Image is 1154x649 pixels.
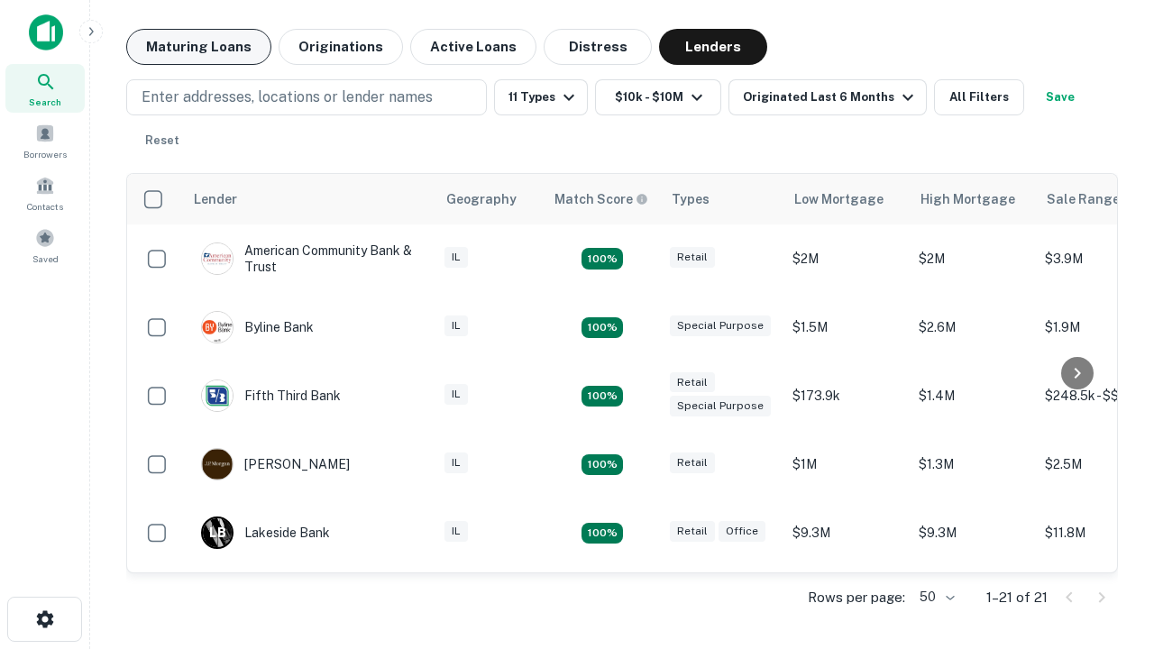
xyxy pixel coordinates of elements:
div: [PERSON_NAME] [201,448,350,480]
div: High Mortgage [920,188,1015,210]
img: picture [202,380,233,411]
div: Types [672,188,710,210]
p: L B [209,524,225,543]
p: Rows per page: [808,587,905,608]
div: Geography [446,188,517,210]
div: Byline Bank [201,311,314,343]
div: Matching Properties: 3, hasApolloMatch: undefined [582,317,623,339]
button: Lenders [659,29,767,65]
td: $2.6M [910,293,1036,361]
td: $9.3M [783,498,910,567]
div: IL [444,247,468,268]
div: Matching Properties: 3, hasApolloMatch: undefined [582,523,623,544]
th: High Mortgage [910,174,1036,224]
button: Maturing Loans [126,29,271,65]
div: Retail [670,452,715,473]
th: Types [661,174,783,224]
button: Enter addresses, locations or lender names [126,79,487,115]
button: Originations [279,29,403,65]
div: Sale Range [1047,188,1120,210]
div: Low Mortgage [794,188,884,210]
div: Retail [670,247,715,268]
td: $1M [783,430,910,498]
button: $10k - $10M [595,79,721,115]
div: Special Purpose [670,396,771,416]
button: Reset [133,123,191,159]
td: $2M [783,224,910,293]
div: IL [444,384,468,405]
button: Save your search to get updates of matches that match your search criteria. [1031,79,1089,115]
th: Lender [183,174,435,224]
div: Lakeside Bank [201,516,330,549]
td: $2.7M [783,567,910,635]
button: Distress [544,29,652,65]
td: $1.4M [910,361,1036,430]
img: capitalize-icon.png [29,14,63,50]
div: Special Purpose [670,315,771,336]
img: picture [202,312,233,343]
th: Low Mortgage [783,174,910,224]
div: Lender [194,188,237,210]
button: Originated Last 6 Months [728,79,927,115]
div: Fifth Third Bank [201,379,341,412]
a: Saved [5,221,85,270]
a: Contacts [5,169,85,217]
div: Matching Properties: 2, hasApolloMatch: undefined [582,386,623,407]
button: All Filters [934,79,1024,115]
td: $1.3M [910,430,1036,498]
p: Enter addresses, locations or lender names [142,87,433,108]
div: Originated Last 6 Months [743,87,919,108]
span: Borrowers [23,147,67,161]
td: $7M [910,567,1036,635]
div: 50 [912,584,957,610]
button: Active Loans [410,29,536,65]
img: picture [202,243,233,274]
iframe: Chat Widget [1064,447,1154,534]
div: Office [719,521,765,542]
td: $173.9k [783,361,910,430]
img: picture [202,449,233,480]
span: Saved [32,251,59,266]
h6: Match Score [554,189,645,209]
div: IL [444,452,468,473]
div: American Community Bank & Trust [201,242,417,275]
td: $1.5M [783,293,910,361]
span: Contacts [27,199,63,214]
div: IL [444,315,468,336]
span: Search [29,95,61,109]
td: $9.3M [910,498,1036,567]
th: Capitalize uses an advanced AI algorithm to match your search with the best lender. The match sco... [544,174,661,224]
button: 11 Types [494,79,588,115]
a: Search [5,64,85,113]
div: Retail [670,372,715,393]
div: Retail [670,521,715,542]
td: $2M [910,224,1036,293]
a: Borrowers [5,116,85,165]
div: IL [444,521,468,542]
div: Matching Properties: 2, hasApolloMatch: undefined [582,454,623,476]
th: Geography [435,174,544,224]
div: Capitalize uses an advanced AI algorithm to match your search with the best lender. The match sco... [554,189,648,209]
div: Matching Properties: 2, hasApolloMatch: undefined [582,248,623,270]
p: 1–21 of 21 [986,587,1048,608]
